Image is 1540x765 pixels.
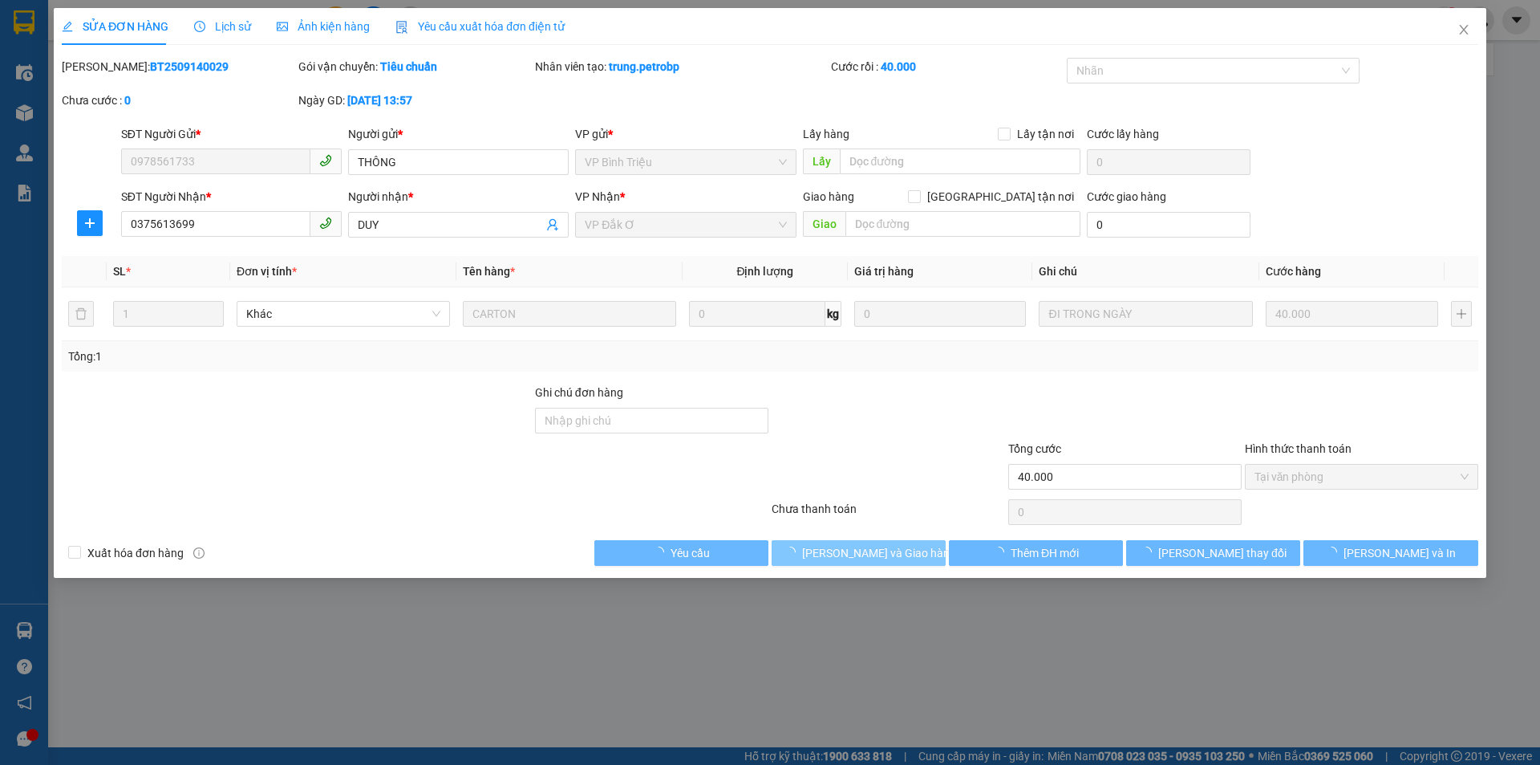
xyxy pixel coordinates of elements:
span: Lấy hàng [803,128,849,140]
span: kg [825,301,841,327]
input: Ghi Chú [1039,301,1253,327]
span: Tại văn phòng [1254,465,1469,489]
span: plus [78,217,102,230]
span: Yêu cầu xuất hóa đơn điện tử [395,20,565,33]
span: SL [113,265,126,278]
span: Giá trị hàng [854,265,914,278]
span: Lấy [803,149,840,174]
button: plus [77,210,103,236]
b: trung.petrobp [609,60,679,73]
button: Close [1441,8,1486,53]
span: [PERSON_NAME] và Giao hàng [802,544,956,562]
div: Người gửi [348,125,569,143]
span: [PERSON_NAME] và In [1343,544,1456,562]
span: Lịch sử [194,20,251,33]
span: Cước hàng [1266,265,1321,278]
button: [PERSON_NAME] và In [1304,540,1478,566]
span: Giao [803,211,845,237]
div: Nhân viên tạo: [535,58,828,75]
input: Dọc đường [840,149,1080,174]
span: phone [319,154,332,167]
label: Ghi chú đơn hàng [535,386,623,399]
div: Gói vận chuyển: [298,58,532,75]
b: 40.000 [881,60,916,73]
div: SĐT Người Nhận [121,188,342,205]
label: Cước giao hàng [1087,190,1166,203]
span: VP Bình Triệu [586,150,787,174]
span: edit [62,21,73,32]
div: VP gửi [576,125,796,143]
span: user-add [547,218,560,231]
span: info-circle [193,547,205,559]
input: Dọc đường [845,211,1080,237]
div: Chưa thanh toán [770,500,1007,528]
span: Tên hàng [463,265,515,278]
div: Chưa cước : [62,92,295,109]
input: Ghi chú đơn hàng [535,408,768,433]
span: Đơn vị tính [237,265,297,278]
span: loading [1141,547,1158,558]
span: Xuất hóa đơn hàng [81,544,190,562]
b: 0 [124,94,131,107]
input: Cước lấy hàng [1087,149,1250,175]
span: loading [993,547,1011,558]
span: loading [653,547,671,558]
button: Yêu cầu [594,540,768,566]
span: Thêm ĐH mới [1011,544,1079,562]
span: Định lượng [737,265,794,278]
input: 0 [854,301,1027,327]
input: VD: Bàn, Ghế [463,301,676,327]
span: Khác [246,302,440,326]
button: delete [68,301,94,327]
span: SỬA ĐƠN HÀNG [62,20,168,33]
span: Giao hàng [803,190,854,203]
span: VP Nhận [576,190,621,203]
input: Cước giao hàng [1087,212,1250,238]
div: Ngày GD: [298,92,532,109]
button: [PERSON_NAME] và Giao hàng [772,540,946,566]
button: plus [1451,301,1472,327]
b: BT2509140029 [150,60,229,73]
th: Ghi chú [1033,256,1259,287]
button: [PERSON_NAME] thay đổi [1126,540,1300,566]
b: [DATE] 13:57 [347,94,412,107]
span: Yêu cầu [671,544,710,562]
div: Tổng: 1 [68,348,594,365]
span: [GEOGRAPHIC_DATA] tận nơi [921,188,1080,205]
img: icon [395,21,408,34]
span: loading [1326,547,1343,558]
span: clock-circle [194,21,205,32]
div: Cước rồi : [831,58,1064,75]
button: Thêm ĐH mới [949,540,1123,566]
span: close [1457,23,1470,36]
span: picture [277,21,288,32]
span: Tổng cước [1008,442,1061,455]
span: loading [784,547,802,558]
div: SĐT Người Gửi [121,125,342,143]
span: Ảnh kiện hàng [277,20,370,33]
input: 0 [1266,301,1438,327]
div: Người nhận [348,188,569,205]
span: [PERSON_NAME] thay đổi [1158,544,1287,562]
label: Cước lấy hàng [1087,128,1159,140]
span: phone [319,217,332,230]
span: VP Đắk Ơ [586,213,787,237]
div: [PERSON_NAME]: [62,58,295,75]
label: Hình thức thanh toán [1245,442,1352,455]
b: Tiêu chuẩn [380,60,437,73]
span: Lấy tận nơi [1011,125,1080,143]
